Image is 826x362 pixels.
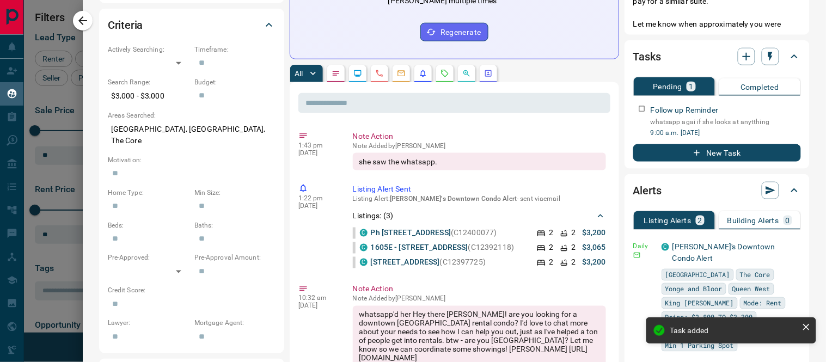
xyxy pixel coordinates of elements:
[440,69,449,78] svg: Requests
[194,188,276,198] p: Min Size:
[744,298,782,309] span: Mode: Rent
[662,243,669,251] div: condos.ca
[371,243,468,252] a: 1605E - [STREET_ADDRESS]
[582,257,606,268] p: $3,200
[360,229,368,237] div: condos.ca
[665,269,730,280] span: [GEOGRAPHIC_DATA]
[353,210,394,222] p: Listings: ( 3 )
[582,242,606,254] p: $3,065
[108,77,189,87] p: Search Range:
[298,302,336,310] p: [DATE]
[732,284,770,294] span: Queen West
[582,228,606,239] p: $3,200
[371,228,497,239] p: (C12400077)
[353,153,606,170] div: she saw the whatsapp.
[108,120,276,150] p: [GEOGRAPHIC_DATA], [GEOGRAPHIC_DATA], The Core
[108,318,189,328] p: Lawyer:
[108,286,276,296] p: Credit Score:
[633,242,655,251] p: Daily
[672,243,775,263] a: [PERSON_NAME]'s Downtown Condo Alert
[298,194,336,202] p: 1:22 pm
[571,257,576,268] p: 2
[786,217,790,224] p: 0
[633,44,801,70] div: Tasks
[108,16,143,34] h2: Criteria
[108,188,189,198] p: Home Type:
[571,228,576,239] p: 2
[353,131,606,142] p: Note Action
[108,220,189,230] p: Beds:
[371,229,451,237] a: Ph [STREET_ADDRESS]
[390,195,517,203] span: [PERSON_NAME]'s Downtown Condo Alert
[653,83,682,90] p: Pending
[108,111,276,120] p: Areas Searched:
[360,244,368,251] div: condos.ca
[484,69,493,78] svg: Agent Actions
[633,251,641,259] svg: Email
[397,69,406,78] svg: Emails
[298,294,336,302] p: 10:32 am
[108,87,189,105] p: $3,000 - $3,000
[665,312,753,323] span: Price: $2,800 TO $3,300
[108,45,189,54] p: Actively Searching:
[194,253,276,263] p: Pre-Approval Amount:
[194,220,276,230] p: Baths:
[360,259,368,266] div: condos.ca
[644,217,692,224] p: Listing Alerts
[698,217,702,224] p: 2
[353,295,606,303] p: Note Added by [PERSON_NAME]
[665,298,734,309] span: King [PERSON_NAME]
[108,155,276,165] p: Motivation:
[353,142,606,150] p: Note Added by [PERSON_NAME]
[549,257,554,268] p: 2
[108,12,276,38] div: Criteria
[633,182,662,199] h2: Alerts
[651,105,718,116] p: Follow up Reminder
[665,284,723,294] span: Yonge and Bloor
[571,242,576,254] p: 2
[194,77,276,87] p: Budget:
[298,142,336,149] p: 1:43 pm
[332,69,340,78] svg: Notes
[549,228,554,239] p: 2
[375,69,384,78] svg: Calls
[462,69,471,78] svg: Opportunities
[353,195,606,203] p: Listing Alert : - sent via email
[670,326,798,335] div: Task added
[740,269,770,280] span: The Core
[353,69,362,78] svg: Lead Browsing Activity
[419,69,427,78] svg: Listing Alerts
[727,217,779,224] p: Building Alerts
[633,177,801,204] div: Alerts
[194,45,276,54] p: Timeframe:
[633,48,661,65] h2: Tasks
[371,242,515,254] p: (C12392118)
[651,128,801,138] p: 9:00 a.m. [DATE]
[353,206,606,226] div: Listings: (3)
[353,284,606,295] p: Note Action
[549,242,554,254] p: 2
[689,83,693,90] p: 1
[295,70,303,77] p: All
[353,183,606,195] p: Listing Alert Sent
[371,258,440,267] a: [STREET_ADDRESS]
[741,83,779,91] p: Completed
[371,257,486,268] p: (C12397725)
[633,144,801,162] button: New Task
[108,253,189,263] p: Pre-Approved:
[420,23,488,41] button: Regenerate
[298,149,336,157] p: [DATE]
[298,202,336,210] p: [DATE]
[651,117,801,127] p: whatsapp agai if she looks at anytthing
[194,318,276,328] p: Mortgage Agent:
